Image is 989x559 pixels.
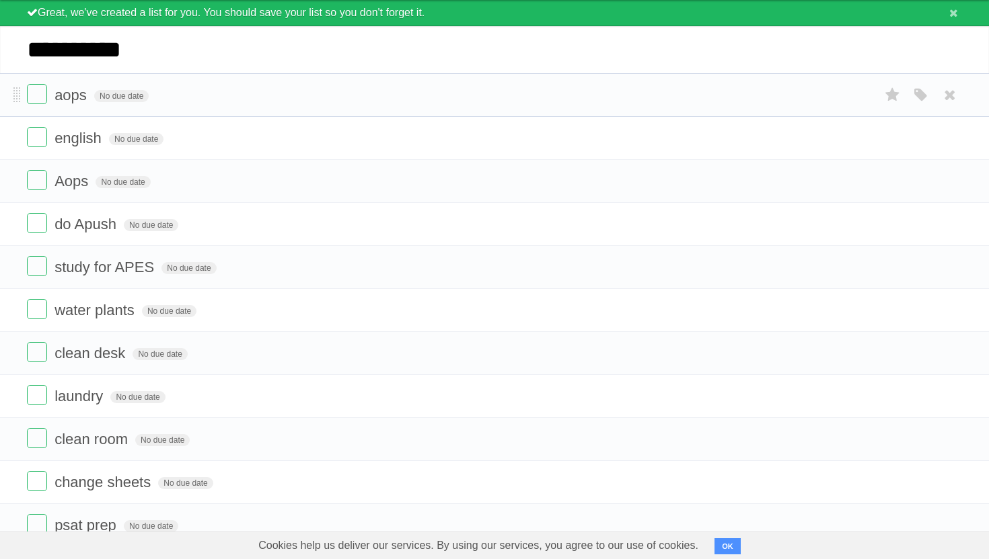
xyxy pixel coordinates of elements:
span: No due date [110,391,165,403]
label: Star task [880,84,906,106]
span: No due date [158,477,213,489]
span: No due date [96,176,150,188]
label: Done [27,170,47,190]
span: change sheets [54,474,154,490]
span: No due date [135,434,190,446]
label: Done [27,428,47,448]
label: Done [27,127,47,147]
span: No due date [161,262,216,274]
label: Done [27,213,47,233]
span: No due date [124,520,178,532]
label: Done [27,256,47,276]
span: clean desk [54,345,129,361]
span: No due date [94,90,149,102]
span: Aops [54,173,91,189]
button: OK [715,538,741,554]
label: Done [27,514,47,534]
label: Done [27,385,47,405]
span: Cookies help us deliver our services. By using our services, you agree to our use of cookies. [245,532,712,559]
span: do Apush [54,216,120,232]
span: aops [54,87,90,103]
span: No due date [133,348,187,360]
label: Done [27,471,47,491]
label: Done [27,84,47,104]
span: No due date [124,219,178,231]
span: water plants [54,302,138,318]
span: english [54,130,105,146]
span: laundry [54,388,106,404]
span: psat prep [54,517,120,533]
span: No due date [142,305,196,317]
span: study for APES [54,259,157,275]
span: No due date [109,133,163,145]
label: Done [27,342,47,362]
label: Done [27,299,47,319]
span: clean room [54,431,131,447]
